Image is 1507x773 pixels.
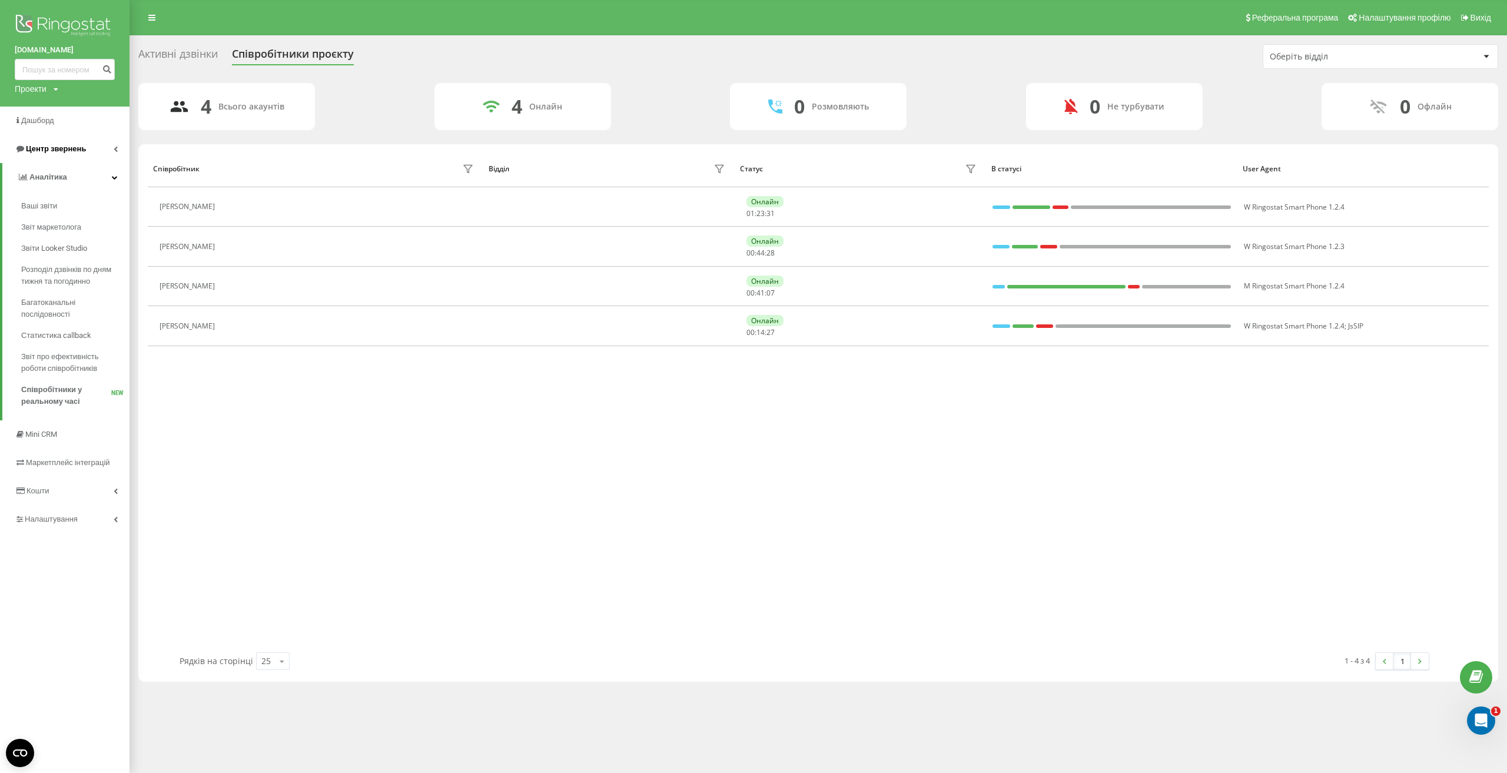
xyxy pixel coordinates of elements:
img: Ringostat logo [15,12,115,41]
a: Звіти Looker Studio [21,238,130,259]
span: Співробітники у реальному часі [21,384,111,407]
span: Кошти [26,486,49,495]
a: Ваші звіти [21,195,130,217]
div: 4 [512,95,522,118]
div: Співробітники проєкту [232,48,354,66]
span: 31 [766,208,775,218]
span: 00 [746,248,755,258]
span: Дашборд [21,116,54,125]
span: Ваші звіти [21,200,57,212]
span: 44 [756,248,765,258]
div: Оберіть відділ [1270,52,1410,62]
button: Open CMP widget [6,739,34,767]
span: 14 [756,327,765,337]
div: : : [746,289,775,297]
span: Рядків на сторінці [180,655,253,666]
div: В статусі [991,165,1232,173]
div: Офлайн [1418,102,1452,112]
div: Розмовляють [812,102,869,112]
div: Онлайн [529,102,562,112]
a: [DOMAIN_NAME] [15,44,115,56]
a: Статистика callback [21,325,130,346]
div: Онлайн [746,235,784,247]
span: 41 [756,288,765,298]
div: 25 [261,655,271,667]
div: Не турбувати [1107,102,1164,112]
span: Реферальна програма [1252,13,1339,22]
div: User Agent [1243,165,1483,173]
span: Mini CRM [25,430,57,439]
div: [PERSON_NAME] [160,282,218,290]
div: : : [746,210,775,218]
span: 27 [766,327,775,337]
span: M Ringostat Smart Phone 1.2.4 [1244,281,1345,291]
span: 28 [766,248,775,258]
span: Вихід [1471,13,1491,22]
div: [PERSON_NAME] [160,243,218,251]
span: 1 [1491,706,1501,716]
span: Звіти Looker Studio [21,243,87,254]
div: 0 [1400,95,1410,118]
div: Онлайн [746,315,784,326]
span: Звіт маркетолога [21,221,81,233]
span: Налаштування [25,515,78,523]
div: Активні дзвінки [138,48,218,66]
span: W Ringostat Smart Phone 1.2.4 [1244,321,1345,331]
div: Онлайн [746,196,784,207]
span: 23 [756,208,765,218]
span: Звіт про ефективність роботи співробітників [21,351,124,374]
span: 01 [746,208,755,218]
span: Розподіл дзвінків по дням тижня та погодинно [21,264,124,287]
div: [PERSON_NAME] [160,203,218,211]
div: 0 [794,95,805,118]
a: Співробітники у реальному часіNEW [21,379,130,412]
div: Відділ [489,165,509,173]
a: Звіт маркетолога [21,217,130,238]
span: Статистика callback [21,330,91,341]
span: 00 [746,288,755,298]
span: W Ringostat Smart Phone 1.2.3 [1244,241,1345,251]
span: Аналiтика [29,172,67,181]
div: : : [746,329,775,337]
a: Розподіл дзвінків по дням тижня та погодинно [21,259,130,292]
span: Налаштування профілю [1359,13,1450,22]
div: 1 - 4 з 4 [1345,655,1370,666]
a: Багатоканальні послідовності [21,292,130,325]
div: Статус [740,165,763,173]
a: 1 [1393,653,1411,669]
div: Всього акаунтів [218,102,284,112]
div: Проекти [15,83,47,95]
span: Багатоканальні послідовності [21,297,124,320]
a: Аналiтика [2,163,130,191]
div: : : [746,249,775,257]
input: Пошук за номером [15,59,115,80]
span: Центр звернень [26,144,86,153]
div: Співробітник [153,165,200,173]
a: Звіт про ефективність роботи співробітників [21,346,130,379]
div: Онлайн [746,276,784,287]
span: JsSIP [1348,321,1363,331]
span: W Ringostat Smart Phone 1.2.4 [1244,202,1345,212]
span: 00 [746,327,755,337]
div: 4 [201,95,211,118]
iframe: Intercom live chat [1467,706,1495,735]
div: 0 [1090,95,1100,118]
span: Маркетплейс інтеграцій [26,458,110,467]
div: [PERSON_NAME] [160,322,218,330]
span: 07 [766,288,775,298]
